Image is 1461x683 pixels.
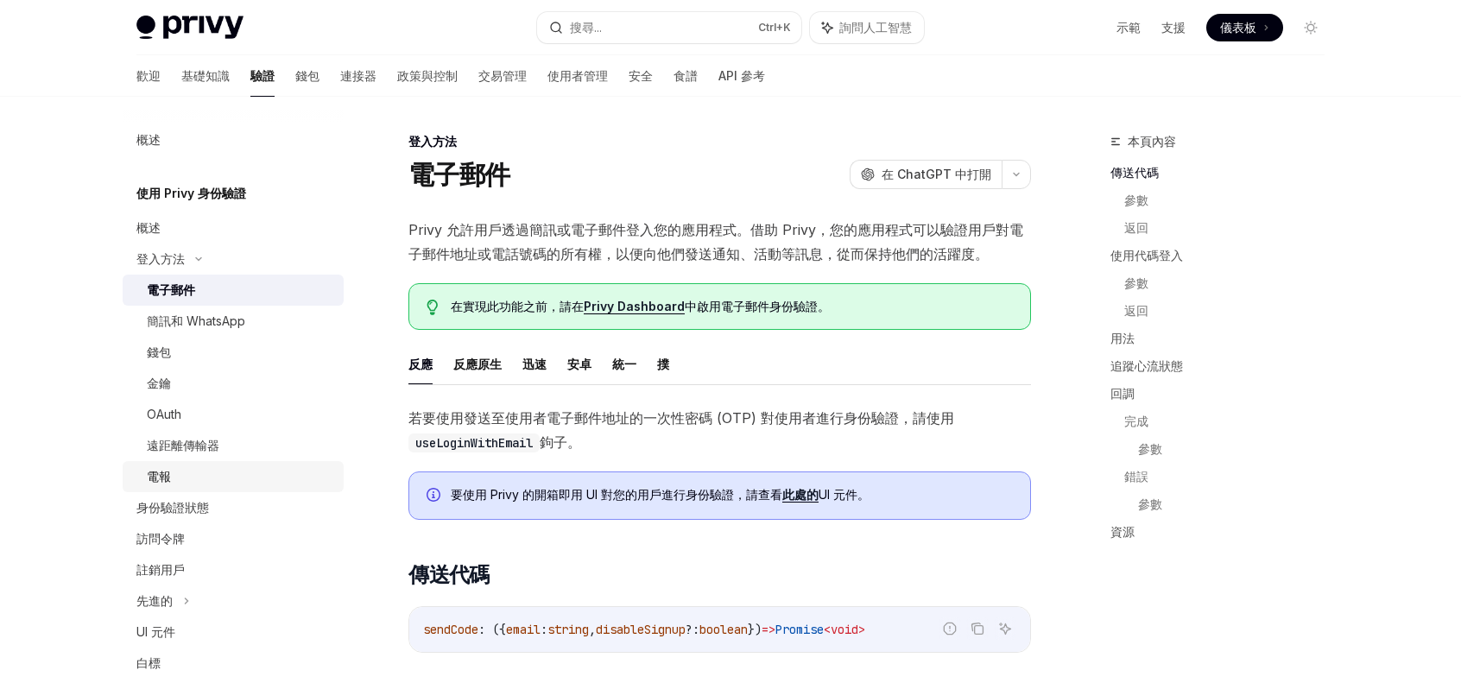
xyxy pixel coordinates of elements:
a: 傳送代碼 [1110,159,1338,187]
font: 交易管理 [478,68,527,83]
a: 完成 [1124,408,1338,435]
a: 參數 [1138,435,1338,463]
font: 支援 [1161,20,1186,35]
button: 詢問人工智慧 [994,617,1016,640]
a: API 參考 [718,55,765,97]
a: 示範 [1116,19,1141,36]
font: 返回 [1124,303,1148,318]
font: 資源 [1110,524,1135,539]
span: => [762,622,775,637]
svg: 提示 [427,300,439,315]
font: 用法 [1110,331,1135,345]
span: > [858,622,865,637]
button: 切換暗模式 [1297,14,1325,41]
a: 參數 [1124,269,1338,297]
font: 搜尋... [570,20,602,35]
font: 傳送代碼 [1110,165,1159,180]
font: 連接器 [340,68,376,83]
a: 追蹤心流狀態 [1110,352,1338,380]
font: 追蹤心流狀態 [1110,358,1183,373]
font: 歡迎 [136,68,161,83]
font: 示範 [1116,20,1141,35]
font: 返回 [1124,220,1148,235]
font: 儀表板 [1220,20,1256,35]
font: 要使用 Privy 的開箱即用 UI 對您的用戶進行身份驗證，請查看 [451,487,782,502]
font: 參數 [1138,441,1162,456]
font: 在實現此功能之前，請在 [451,299,584,313]
font: UI 元件。 [819,487,870,502]
a: 身份驗證狀態 [123,492,344,523]
a: 政策與控制 [397,55,458,97]
a: 遠距離傳輸器 [123,430,344,461]
a: 概述 [123,212,344,243]
a: 概述 [123,124,344,155]
font: 錯誤 [1124,469,1148,484]
button: 複製程式碼區塊中的內容 [966,617,989,640]
button: 報告錯誤代碼 [939,617,961,640]
font: Privy Dashboard [584,299,685,313]
a: 基礎知識 [181,55,230,97]
font: 遠距離傳輸器 [147,438,219,452]
button: 迅速 [522,344,547,384]
a: 回調 [1110,380,1338,408]
font: 使用者管理 [547,68,608,83]
font: 在 ChatGPT 中打開 [882,167,991,181]
a: 訪問令牌 [123,523,344,554]
font: 中啟用電子郵件身份驗證。 [685,299,830,313]
font: 參數 [1138,496,1162,511]
a: 儀表板 [1206,14,1283,41]
a: 參數 [1138,490,1338,518]
font: 身份驗證狀態 [136,500,209,515]
a: 食譜 [674,55,698,97]
font: UI 元件 [136,624,175,639]
a: 註銷用戶 [123,554,344,585]
font: 迅速 [522,357,547,371]
font: 登入方法 [408,134,457,149]
font: 電子郵件 [408,159,509,190]
span: boolean [699,622,748,637]
font: 本頁內容 [1128,134,1176,149]
font: 撲 [657,357,669,371]
button: 搜尋...Ctrl+K [537,12,801,43]
a: 電子郵件 [123,275,344,306]
svg: 資訊 [427,488,444,505]
font: 若要使用發送至使用者電子郵件地址的一次性密碼 (OTP) 對使用者進行身份驗證，請使用 [408,409,954,427]
font: 使用代碼登入 [1110,248,1183,262]
font: 詢問人工智慧 [839,20,912,35]
a: 歡迎 [136,55,161,97]
a: 錢包 [123,337,344,368]
font: 參數 [1124,275,1148,290]
span: string [547,622,589,637]
font: 基礎知識 [181,68,230,83]
span: ?: [686,622,699,637]
font: 回調 [1110,386,1135,401]
a: 資源 [1110,518,1338,546]
font: 反應原生 [453,357,502,371]
button: 安卓 [567,344,591,384]
font: 註銷用戶 [136,562,185,577]
span: Promise [775,622,824,637]
font: 驗證 [250,68,275,83]
font: 登入方法 [136,251,185,266]
a: 交易管理 [478,55,527,97]
a: 連接器 [340,55,376,97]
span: : ({ [478,622,506,637]
span: void [831,622,858,637]
code: useLoginWithEmail [408,433,540,452]
font: 完成 [1124,414,1148,428]
font: 鉤子。 [540,433,581,451]
font: 反應 [408,357,433,371]
font: 簡訊和 WhatsApp [147,313,245,328]
font: 概述 [136,132,161,147]
a: 驗證 [250,55,275,97]
font: 概述 [136,220,161,235]
font: 訪問令牌 [136,531,185,546]
font: 安全 [629,68,653,83]
a: 金鑰 [123,368,344,399]
button: 詢問人工智慧 [810,12,924,43]
a: 用法 [1110,325,1338,352]
font: 錢包 [147,345,171,359]
font: 電子郵件 [147,282,195,297]
a: 安全 [629,55,653,97]
font: 食譜 [674,68,698,83]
